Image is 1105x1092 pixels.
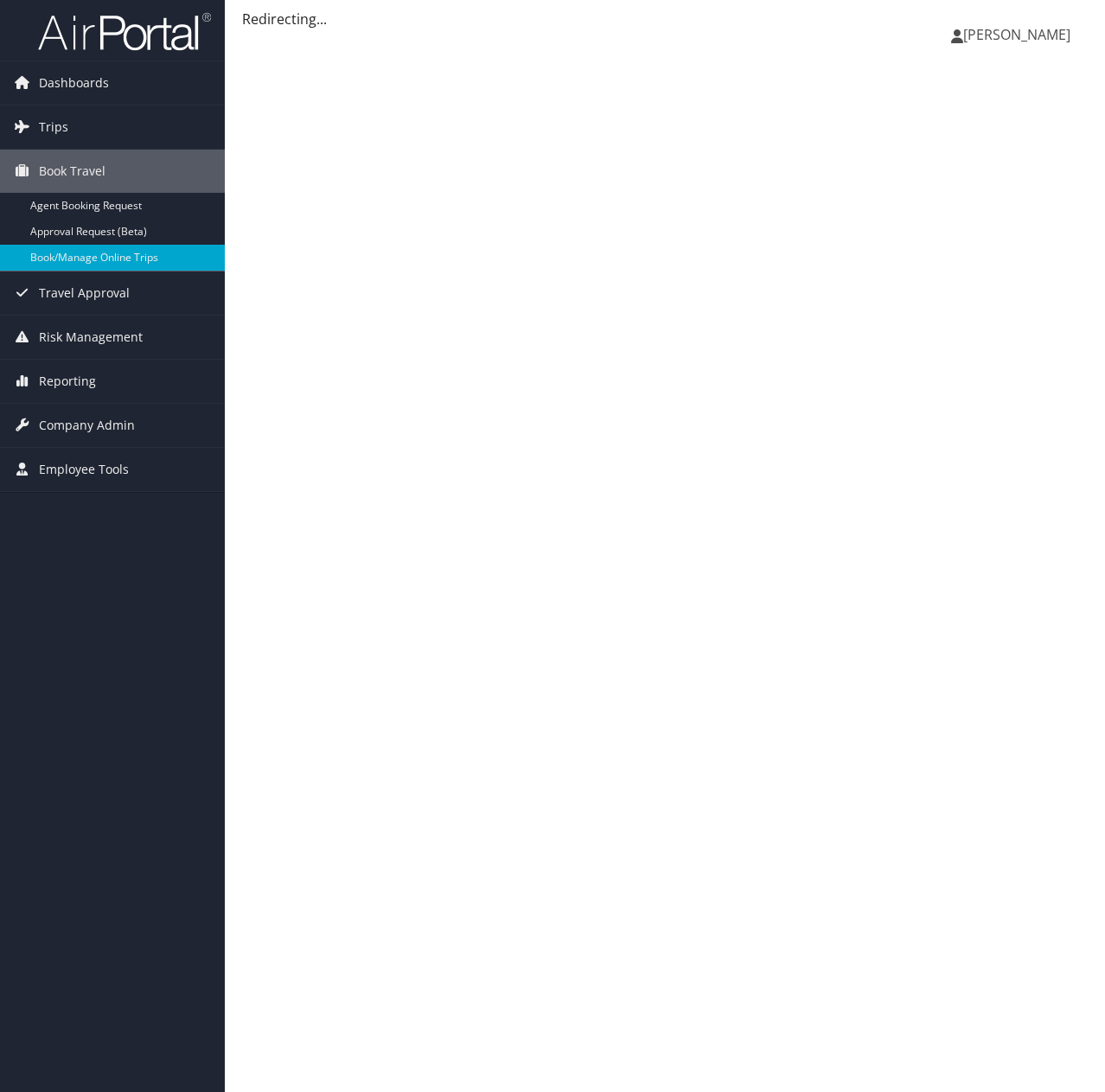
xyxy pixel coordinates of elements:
span: Reporting [39,360,96,403]
span: Travel Approval [39,271,130,315]
span: Company Admin [39,404,135,447]
img: airportal-logo.png [38,11,211,52]
span: Trips [39,105,68,149]
div: Redirecting... [242,9,1088,29]
span: Employee Tools [39,448,129,491]
span: Dashboards [39,61,109,105]
a: [PERSON_NAME] [951,9,1088,61]
span: Book Travel [39,150,105,193]
span: Risk Management [39,316,143,359]
span: [PERSON_NAME] [963,25,1070,44]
